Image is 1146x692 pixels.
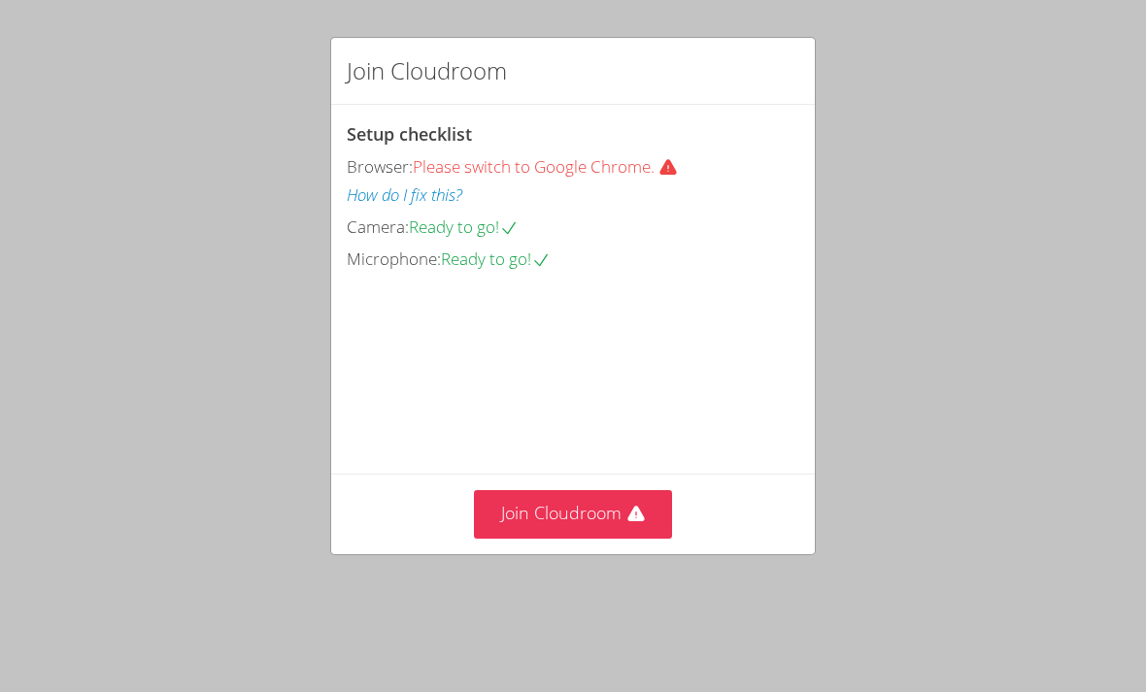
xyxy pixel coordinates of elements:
span: Microphone: [347,247,441,270]
span: Browser: [347,155,413,178]
h2: Join Cloudroom [347,53,507,88]
span: Camera: [347,215,409,238]
span: Ready to go! [409,215,519,238]
button: How do I fix this? [347,181,462,210]
button: Join Cloudroom [474,490,673,538]
span: Setup checklist [347,122,472,146]
span: Ready to go! [441,247,551,270]
span: Please switch to Google Chrome. [413,155,686,178]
